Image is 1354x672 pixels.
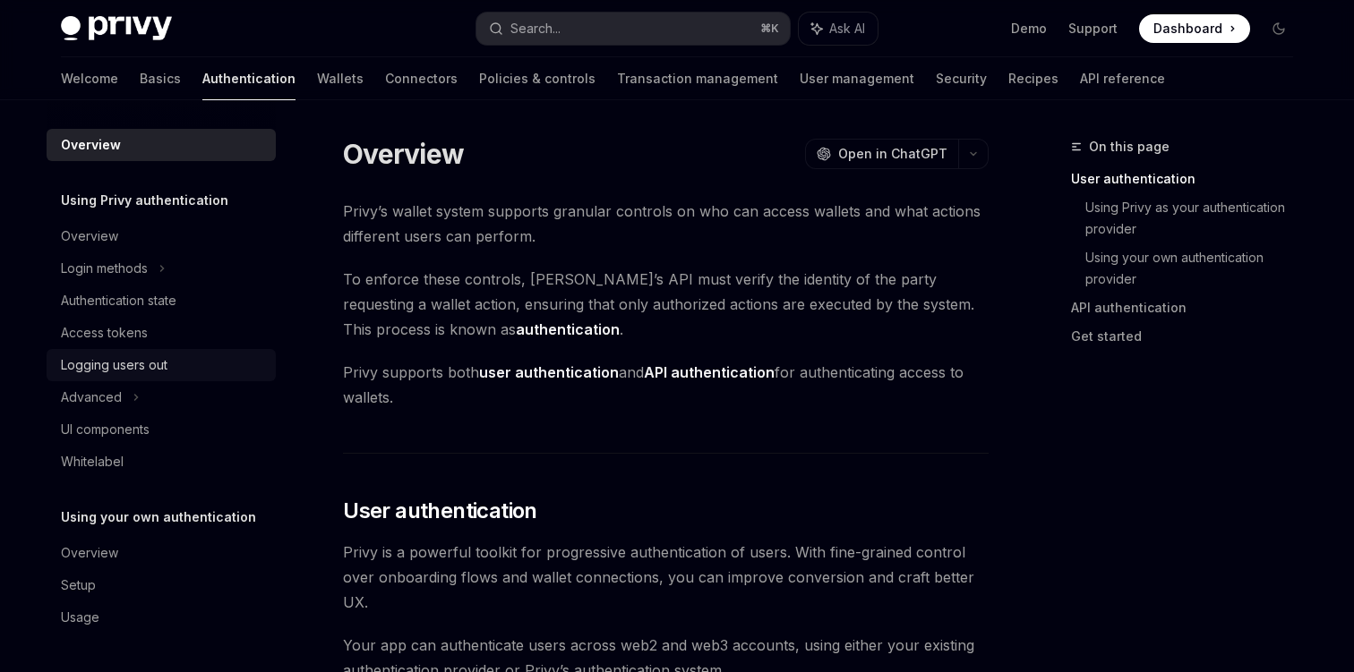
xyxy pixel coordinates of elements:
a: UI components [47,413,276,446]
span: Dashboard [1153,20,1222,38]
button: Search...⌘K [476,13,790,45]
div: Overview [61,225,118,247]
a: Whitelabel [47,446,276,478]
a: API reference [1080,57,1165,100]
div: Logging users out [61,354,167,376]
a: Authentication state [47,285,276,317]
span: ⌘ K [760,21,779,36]
span: Privy’s wallet system supports granular controls on who can access wallets and what actions diffe... [343,199,989,249]
div: Authentication state [61,290,176,311]
h5: Using your own authentication [61,506,256,528]
span: User authentication [343,497,537,525]
span: Ask AI [829,20,865,38]
a: Security [936,57,987,100]
strong: API authentication [644,363,775,381]
a: Basics [140,57,181,100]
a: Overview [47,537,276,569]
a: Transaction management [617,57,778,100]
div: Overview [61,542,118,564]
div: UI components [61,419,150,440]
span: Privy supports both and for authenticating access to wallets. [343,360,989,410]
div: Overview [61,134,121,156]
div: Search... [510,18,561,39]
button: Open in ChatGPT [805,139,958,169]
div: Advanced [61,387,122,408]
strong: user authentication [479,363,619,381]
img: dark logo [61,16,172,41]
h1: Overview [343,138,464,170]
a: Policies & controls [479,57,596,100]
a: User authentication [1071,165,1307,193]
h5: Using Privy authentication [61,190,228,211]
a: Welcome [61,57,118,100]
a: Demo [1011,20,1047,38]
a: Connectors [385,57,458,100]
a: Overview [47,220,276,252]
div: Setup [61,574,96,596]
a: Usage [47,601,276,634]
a: API authentication [1071,293,1307,322]
div: Usage [61,607,99,628]
div: Whitelabel [61,451,124,472]
a: Authentication [202,57,296,100]
a: Using Privy as your authentication provider [1085,193,1307,243]
span: Open in ChatGPT [838,145,947,163]
a: Wallets [317,57,364,100]
button: Ask AI [799,13,878,45]
a: Access tokens [47,317,276,349]
a: Using your own authentication provider [1085,243,1307,293]
a: User management [800,57,914,100]
a: Recipes [1008,57,1058,100]
div: Access tokens [61,322,148,344]
span: On this page [1089,136,1170,157]
strong: authentication [516,320,620,338]
span: Privy is a powerful toolkit for progressive authentication of users. With fine-grained control ov... [343,540,989,615]
a: Overview [47,129,276,161]
a: Logging users out [47,349,276,381]
button: Toggle dark mode [1264,14,1293,43]
a: Dashboard [1139,14,1250,43]
a: Setup [47,569,276,601]
span: To enforce these controls, [PERSON_NAME]’s API must verify the identity of the party requesting a... [343,267,989,342]
a: Support [1068,20,1118,38]
div: Login methods [61,258,148,279]
a: Get started [1071,322,1307,351]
